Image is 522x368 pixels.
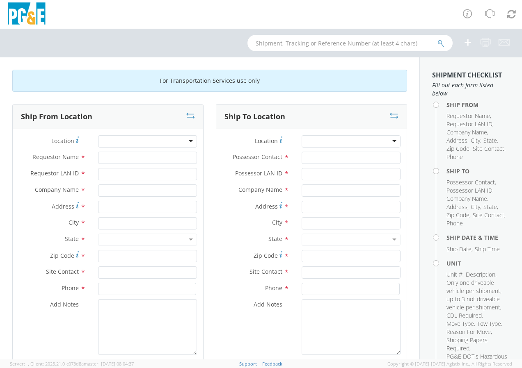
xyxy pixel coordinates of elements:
[446,195,487,202] span: Company Name
[32,153,79,161] span: Requestor Name
[483,136,497,144] span: State
[250,268,282,275] span: Site Contact
[446,311,483,320] li: ,
[477,320,502,328] li: ,
[446,328,491,336] span: Reason For Move
[446,178,495,186] span: Possessor Contact
[233,153,282,161] span: Possessor Contact
[446,128,488,136] li: ,
[30,169,79,177] span: Requestor LAN ID
[238,186,282,193] span: Company Name
[477,320,501,327] span: Tow Type
[446,336,508,352] li: ,
[52,202,74,210] span: Address
[446,178,496,186] li: ,
[473,211,504,219] span: Site Contact
[12,70,407,92] div: For Transportation Services use only
[30,361,134,367] span: Client: 2025.21.0-c073d8a
[446,112,490,120] span: Requestor Name
[466,270,497,279] li: ,
[254,252,278,259] span: Zip Code
[432,70,502,80] strong: Shipment Checklist
[239,361,257,367] a: Support
[446,203,467,211] span: Address
[28,361,29,367] span: ,
[471,136,481,145] li: ,
[471,203,481,211] li: ,
[46,268,79,275] span: Site Contact
[265,284,282,292] span: Phone
[473,211,506,219] li: ,
[51,137,74,145] span: Location
[84,361,134,367] span: master, [DATE] 08:04:37
[446,120,494,128] li: ,
[446,168,510,174] h4: Ship To
[446,320,475,328] li: ,
[50,252,74,259] span: Zip Code
[446,102,510,108] h4: Ship From
[254,300,282,308] span: Add Notes
[446,211,471,219] li: ,
[69,218,79,226] span: City
[483,136,498,145] li: ,
[446,136,469,145] li: ,
[446,245,472,253] span: Ship Date
[446,211,469,219] span: Zip Code
[446,311,482,319] span: CDL Required
[446,153,463,161] span: Phone
[262,361,282,367] a: Feedback
[473,145,504,152] span: Site Contact
[446,245,473,253] li: ,
[446,219,463,227] span: Phone
[446,270,464,279] li: ,
[473,145,506,153] li: ,
[446,112,491,120] li: ,
[471,136,480,144] span: City
[446,145,471,153] li: ,
[62,284,79,292] span: Phone
[65,235,79,243] span: State
[446,260,510,266] h4: Unit
[35,186,79,193] span: Company Name
[475,245,500,253] span: Ship Time
[446,186,494,195] li: ,
[446,270,462,278] span: Unit #
[446,279,508,311] li: ,
[446,336,488,352] span: Shipping Papers Required
[446,145,469,152] span: Zip Code
[446,195,488,203] li: ,
[446,279,501,311] span: Only one driveable vehicle per shipment, up to 3 not driveable vehicle per shipment
[224,113,285,121] h3: Ship To Location
[387,361,512,367] span: Copyright © [DATE]-[DATE] Agistix Inc., All Rights Reserved
[255,137,278,145] span: Location
[255,202,278,210] span: Address
[247,35,453,51] input: Shipment, Tracking or Reference Number (at least 4 chars)
[268,235,282,243] span: State
[446,128,487,136] span: Company Name
[432,81,510,98] span: Fill out each form listed below
[446,203,469,211] li: ,
[272,218,282,226] span: City
[446,234,510,241] h4: Ship Date & Time
[6,2,47,27] img: pge-logo-06675f144f4cfa6a6814.png
[446,320,474,327] span: Move Type
[483,203,498,211] li: ,
[466,270,495,278] span: Description
[50,300,79,308] span: Add Notes
[10,361,29,367] span: Server: -
[483,203,497,211] span: State
[446,136,467,144] span: Address
[446,186,492,194] span: Possessor LAN ID
[471,203,480,211] span: City
[235,169,282,177] span: Possessor LAN ID
[21,113,92,121] h3: Ship From Location
[446,328,492,336] li: ,
[446,120,492,128] span: Requestor LAN ID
